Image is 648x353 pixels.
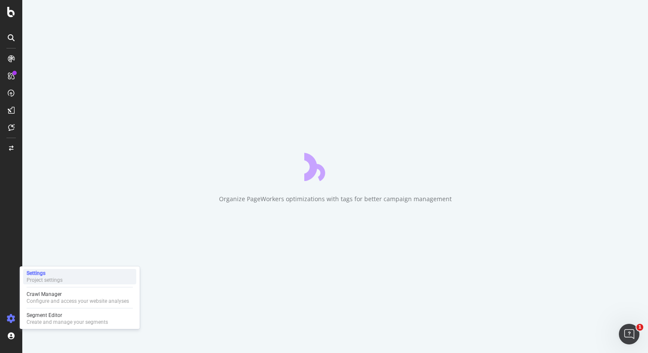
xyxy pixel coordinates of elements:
[23,290,136,305] a: Crawl ManagerConfigure and access your website analyses
[27,277,63,284] div: Project settings
[23,311,136,326] a: Segment EditorCreate and manage your segments
[636,324,643,331] span: 1
[27,291,129,298] div: Crawl Manager
[23,269,136,284] a: SettingsProject settings
[27,270,63,277] div: Settings
[304,150,366,181] div: animation
[27,319,108,326] div: Create and manage your segments
[219,195,452,203] div: Organize PageWorkers optimizations with tags for better campaign management
[27,298,129,305] div: Configure and access your website analyses
[619,324,639,344] iframe: Intercom live chat
[27,312,108,319] div: Segment Editor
